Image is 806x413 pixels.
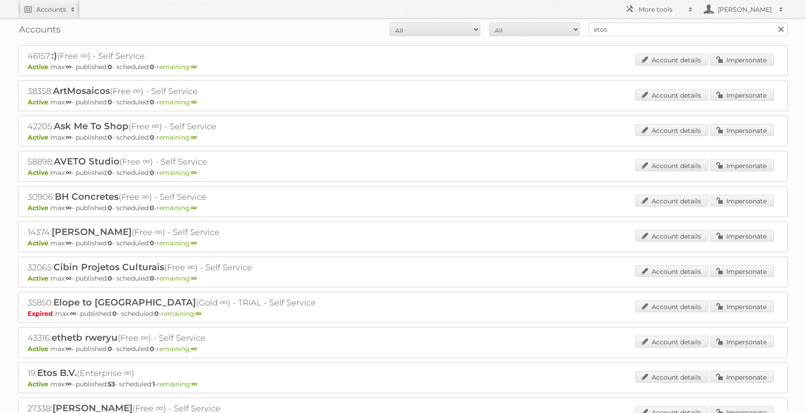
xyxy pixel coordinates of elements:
[635,230,708,242] a: Account details
[157,98,197,106] span: remaining:
[28,63,51,71] span: Active
[635,160,708,171] a: Account details
[28,367,344,379] h2: 19: (Enterprise ∞)
[157,63,197,71] span: remaining:
[66,169,72,177] strong: ∞
[635,54,708,66] a: Account details
[108,239,112,247] strong: 0
[710,124,774,136] a: Impersonate
[28,380,778,388] p: max: - published: - scheduled: -
[191,63,197,71] strong: ∞
[157,169,197,177] span: remaining:
[710,195,774,206] a: Impersonate
[28,50,344,62] h2: 46157: (Free ∞) - Self Service
[635,371,708,383] a: Account details
[108,345,112,353] strong: 0
[28,169,51,177] span: Active
[710,54,774,66] a: Impersonate
[191,239,197,247] strong: ∞
[28,239,51,247] span: Active
[710,160,774,171] a: Impersonate
[157,345,197,353] span: remaining:
[191,133,197,141] strong: ∞
[108,274,112,282] strong: 0
[66,204,72,212] strong: ∞
[112,310,117,318] strong: 0
[710,300,774,312] a: Impersonate
[28,63,778,71] p: max: - published: - scheduled: -
[53,262,164,272] span: Cibin Projetos Culturais
[66,274,72,282] strong: ∞
[157,274,197,282] span: remaining:
[28,239,778,247] p: max: - published: - scheduled: -
[52,50,57,61] span: :)
[28,274,778,282] p: max: - published: - scheduled: -
[635,336,708,347] a: Account details
[28,274,51,282] span: Active
[28,204,778,212] p: max: - published: - scheduled: -
[710,265,774,277] a: Impersonate
[53,297,196,308] span: Elope to [GEOGRAPHIC_DATA]
[28,204,51,212] span: Active
[28,169,778,177] p: max: - published: - scheduled: -
[28,121,344,132] h2: 42205: (Free ∞) - Self Service
[150,133,154,141] strong: 0
[710,371,774,383] a: Impersonate
[37,367,77,378] span: Etos B.V.
[28,345,51,353] span: Active
[635,195,708,206] a: Account details
[52,332,118,343] span: ethetb rweryu
[635,300,708,312] a: Account details
[66,98,72,106] strong: ∞
[157,133,197,141] span: remaining:
[28,133,778,141] p: max: - published: - scheduled: -
[55,191,119,202] span: BH Concretes
[28,332,344,344] h2: 43316: (Free ∞) - Self Service
[108,133,112,141] strong: 0
[52,226,132,237] span: [PERSON_NAME]
[715,5,774,14] h2: [PERSON_NAME]
[28,98,778,106] p: max: - published: - scheduled: -
[635,265,708,277] a: Account details
[191,345,197,353] strong: ∞
[108,98,112,106] strong: 0
[66,239,72,247] strong: ∞
[710,336,774,347] a: Impersonate
[28,262,344,273] h2: 32065: (Free ∞) - Self Service
[66,380,72,388] strong: ∞
[191,169,197,177] strong: ∞
[157,204,197,212] span: remaining:
[157,380,197,388] span: remaining:
[150,169,154,177] strong: 0
[108,169,112,177] strong: 0
[108,63,112,71] strong: 0
[150,274,154,282] strong: 0
[639,5,684,14] h2: More tools
[66,63,72,71] strong: ∞
[710,89,774,101] a: Impersonate
[54,121,129,131] span: Ask Me To Shop
[54,156,119,167] span: AVETO Studio
[154,310,159,318] strong: 0
[150,63,154,71] strong: 0
[28,98,51,106] span: Active
[635,124,708,136] a: Account details
[70,310,76,318] strong: ∞
[157,239,197,247] span: remaining:
[28,297,344,309] h2: 35850: (Gold ∞) - TRIAL - Self Service
[153,380,155,388] strong: 1
[710,230,774,242] a: Impersonate
[66,133,72,141] strong: ∞
[28,191,344,203] h2: 30906: (Free ∞) - Self Service
[196,310,201,318] strong: ∞
[108,380,115,388] strong: 53
[191,274,197,282] strong: ∞
[150,239,154,247] strong: 0
[28,345,778,353] p: max: - published: - scheduled: -
[191,380,197,388] strong: ∞
[161,310,201,318] span: remaining:
[53,85,110,96] span: ArtMosaicos
[28,156,344,168] h2: 58898: (Free ∞) - Self Service
[150,345,154,353] strong: 0
[66,345,72,353] strong: ∞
